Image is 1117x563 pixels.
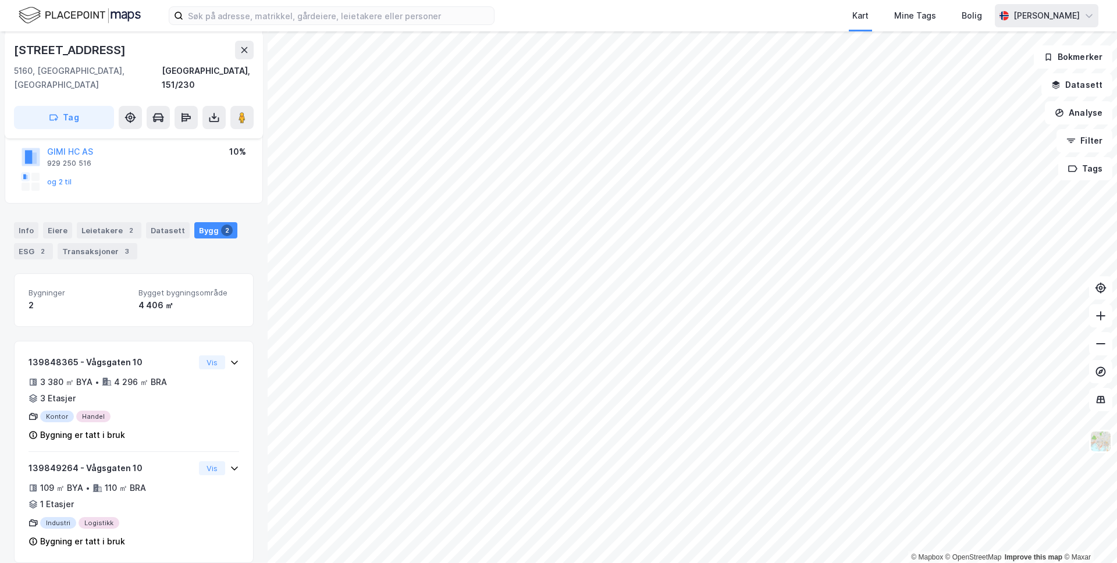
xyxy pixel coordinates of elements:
button: Tags [1058,157,1112,180]
div: 3 [121,245,133,257]
div: 5160, [GEOGRAPHIC_DATA], [GEOGRAPHIC_DATA] [14,64,162,92]
div: 2 [29,298,129,312]
button: Tag [14,106,114,129]
div: Kart [852,9,869,23]
div: Bygning er tatt i bruk [40,428,125,442]
img: Z [1090,430,1112,452]
a: OpenStreetMap [945,553,1002,561]
iframe: Chat Widget [1059,507,1117,563]
div: Leietakere [77,222,141,238]
div: Transaksjoner [58,243,137,259]
div: 2 [37,245,48,257]
div: 4 296 ㎡ BRA [114,375,167,389]
button: Vis [199,461,225,475]
div: Eiere [43,222,72,238]
img: logo.f888ab2527a4732fd821a326f86c7f29.svg [19,5,141,26]
div: 139848365 - Vågsgaten 10 [29,355,194,369]
div: 929 250 516 [47,159,91,168]
div: 4 406 ㎡ [138,298,239,312]
div: Kontrollprogram for chat [1059,507,1117,563]
div: Mine Tags [894,9,936,23]
div: Bygg [194,222,237,238]
a: Improve this map [1005,553,1062,561]
div: 3 Etasjer [40,391,76,405]
div: 10% [229,145,246,159]
div: • [86,483,90,493]
div: Datasett [146,222,190,238]
div: 110 ㎡ BRA [105,481,146,495]
input: Søk på adresse, matrikkel, gårdeiere, leietakere eller personer [183,7,494,24]
div: • [95,377,99,387]
div: Bygning er tatt i bruk [40,535,125,548]
div: Bolig [962,9,982,23]
div: 1 Etasjer [40,497,74,511]
button: Analyse [1045,101,1112,124]
div: ESG [14,243,53,259]
a: Mapbox [911,553,943,561]
div: [PERSON_NAME] [1013,9,1080,23]
div: 3 380 ㎡ BYA [40,375,93,389]
div: [GEOGRAPHIC_DATA], 151/230 [162,64,254,92]
div: 2 [221,225,233,236]
button: Vis [199,355,225,369]
button: Bokmerker [1034,45,1112,69]
div: 2 [125,225,137,236]
button: Datasett [1041,73,1112,97]
button: Filter [1056,129,1112,152]
div: [STREET_ADDRESS] [14,41,128,59]
span: Bygninger [29,288,129,298]
div: 139849264 - Vågsgaten 10 [29,461,194,475]
span: Bygget bygningsområde [138,288,239,298]
div: 109 ㎡ BYA [40,481,83,495]
div: Info [14,222,38,238]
